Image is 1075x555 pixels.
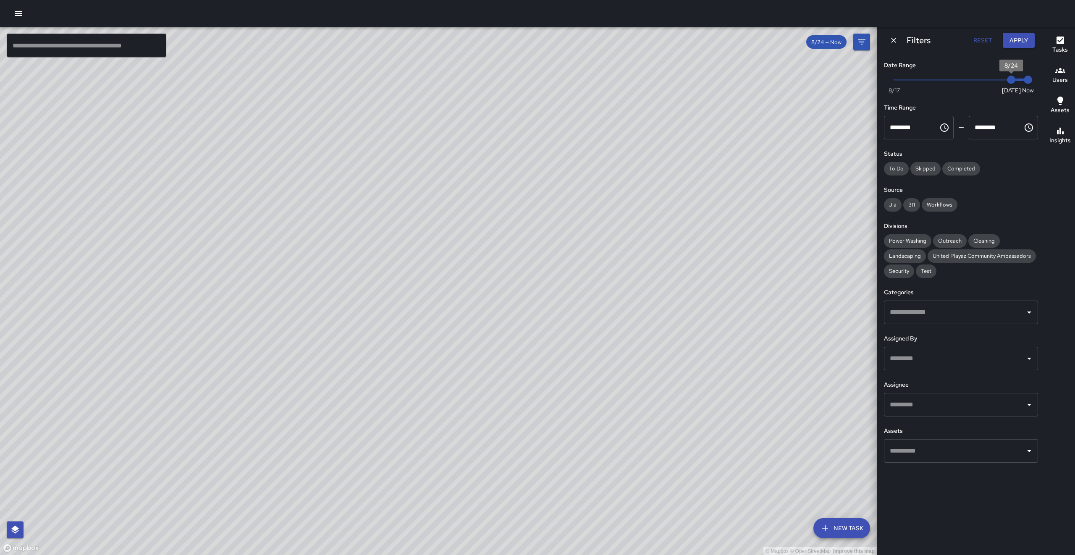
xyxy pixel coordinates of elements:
[968,234,1000,248] div: Cleaning
[922,201,957,208] span: Workflows
[942,165,980,172] span: Completed
[1003,33,1035,48] button: Apply
[884,234,931,248] div: Power Washing
[884,162,909,175] div: To Do
[1002,86,1021,94] span: [DATE]
[1052,76,1068,85] h6: Users
[1045,60,1075,91] button: Users
[903,201,920,208] span: 311
[1023,399,1035,411] button: Open
[910,162,941,175] div: Skipped
[884,61,1038,70] h6: Date Range
[853,34,870,50] button: Filters
[1004,62,1018,69] span: 8/24
[1023,445,1035,457] button: Open
[884,288,1038,297] h6: Categories
[968,237,1000,244] span: Cleaning
[884,249,926,263] div: Landscaping
[903,198,920,212] div: 311
[884,149,1038,159] h6: Status
[884,198,902,212] div: Jia
[1051,106,1070,115] h6: Assets
[907,34,931,47] h6: Filters
[1023,306,1035,318] button: Open
[1023,353,1035,364] button: Open
[884,334,1038,343] h6: Assigned By
[806,39,847,46] span: 8/24 — Now
[1049,136,1071,145] h6: Insights
[884,264,914,278] div: Security
[813,518,870,538] button: New Task
[884,103,1038,113] h6: Time Range
[936,119,953,136] button: Choose time, selected time is 12:00 AM
[884,427,1038,436] h6: Assets
[933,234,967,248] div: Outreach
[1045,91,1075,121] button: Assets
[928,252,1036,259] span: United Playaz Community Ambassadors
[969,33,996,48] button: Reset
[922,198,957,212] div: Workflows
[884,222,1038,231] h6: Divisions
[933,237,967,244] span: Outreach
[884,201,902,208] span: Jia
[884,252,926,259] span: Landscaping
[1045,30,1075,60] button: Tasks
[910,165,941,172] span: Skipped
[884,267,914,275] span: Security
[916,264,936,278] div: Test
[942,162,980,175] div: Completed
[887,34,900,47] button: Dismiss
[928,249,1036,263] div: United Playaz Community Ambassadors
[1022,86,1034,94] span: Now
[884,165,909,172] span: To Do
[884,186,1038,195] h6: Source
[884,237,931,244] span: Power Washing
[1020,119,1037,136] button: Choose time, selected time is 11:59 PM
[884,380,1038,390] h6: Assignee
[1045,121,1075,151] button: Insights
[1052,45,1068,55] h6: Tasks
[916,267,936,275] span: Test
[889,86,900,94] span: 8/17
